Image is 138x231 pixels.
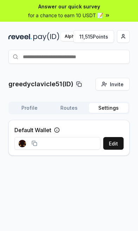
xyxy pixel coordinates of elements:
button: Profile [10,103,49,113]
span: for a chance to earn 10 USDT 📝 [28,12,103,19]
label: Default Wallet [14,126,51,134]
button: Routes [49,103,88,113]
p: greedyclavicle51(ID) [8,79,73,89]
button: 11,515Points [73,30,114,43]
img: pay_id [33,32,59,41]
div: Alpha [61,32,80,41]
span: Invite [110,81,124,88]
img: reveel_dark [8,32,32,41]
span: Answer our quick survey [38,3,100,10]
button: Settings [89,103,128,113]
button: Edit [103,137,124,150]
button: Invite [96,78,130,90]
